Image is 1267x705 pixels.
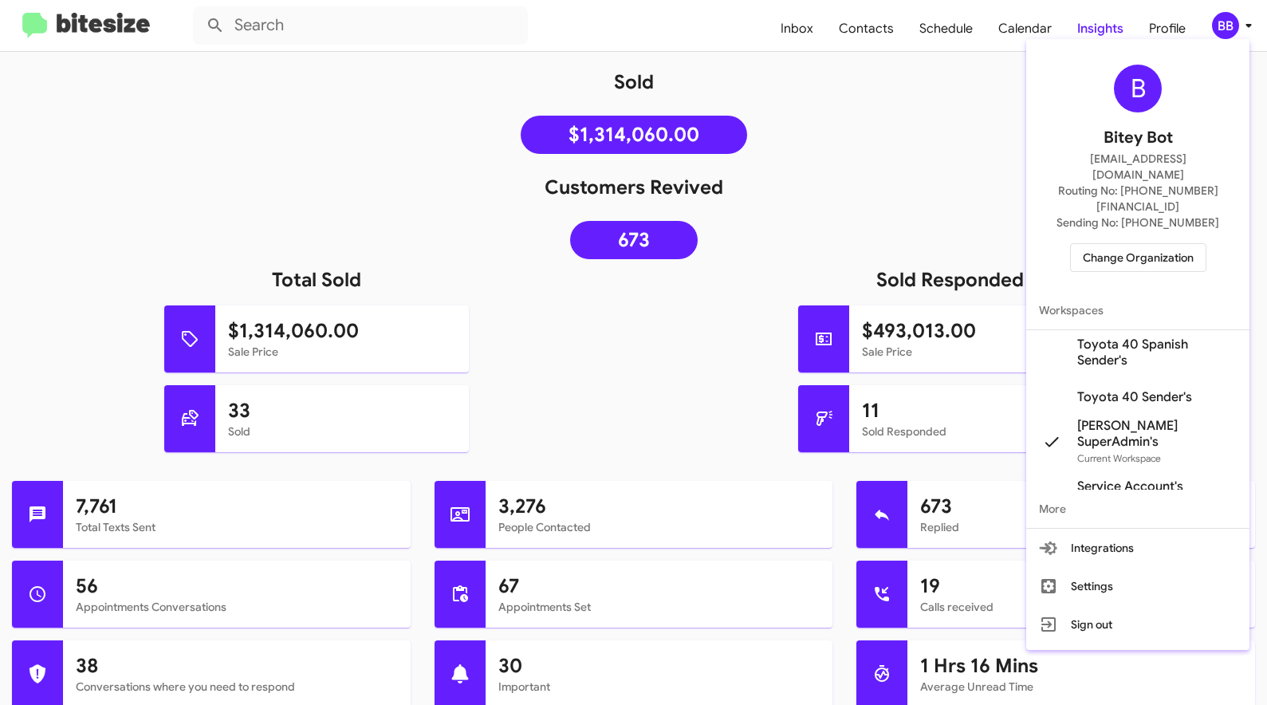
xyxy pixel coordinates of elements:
span: Change Organization [1083,244,1194,271]
button: Settings [1026,567,1249,605]
span: More [1026,490,1249,528]
span: Bitey Bot [1104,125,1173,151]
span: Sending No: [PHONE_NUMBER] [1056,215,1219,230]
button: Change Organization [1070,243,1206,272]
span: Current Workspace [1077,452,1161,464]
button: Sign out [1026,605,1249,644]
span: Routing No: [PHONE_NUMBER][FINANCIAL_ID] [1045,183,1230,215]
span: [PERSON_NAME] SuperAdmin's [1077,418,1237,450]
div: B [1114,65,1162,112]
button: Integrations [1026,529,1249,567]
span: Service Account's [1077,479,1183,494]
span: [EMAIL_ADDRESS][DOMAIN_NAME] [1045,151,1230,183]
span: Toyota 40 Sender's [1077,389,1192,405]
span: Toyota 40 Spanish Sender's [1077,337,1237,368]
span: Workspaces [1026,291,1249,329]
